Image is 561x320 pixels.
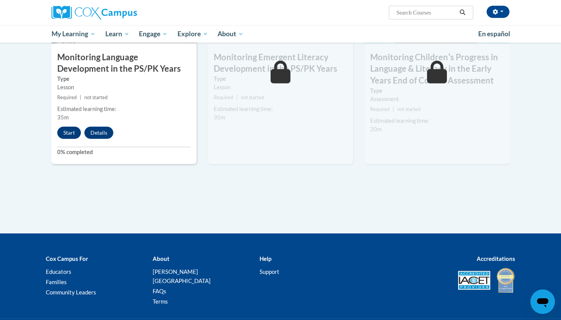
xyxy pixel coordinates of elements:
label: Type [214,75,347,83]
div: Estimated learning time: [214,105,347,113]
a: Community Leaders [46,289,96,296]
a: Explore [172,25,213,43]
div: Lesson [214,83,347,92]
a: Learn [100,25,134,43]
img: Cox Campus [52,6,137,19]
button: Account Settings [487,6,509,18]
span: Learn [105,29,129,39]
span: 35m [57,114,69,121]
a: Support [260,268,279,275]
label: 0% completed [57,148,191,156]
span: 35m [214,114,225,121]
a: About [213,25,249,43]
input: Search Courses [396,8,457,17]
span: 20m [370,126,382,132]
img: Accredited IACET® Provider [458,271,490,290]
a: Terms [153,298,168,305]
span: Explore [177,29,208,39]
a: My Learning [47,25,100,43]
span: My Learning [52,29,95,39]
span: | [80,95,81,100]
button: Details [84,127,113,139]
span: Required [370,106,390,112]
a: FAQs [153,288,166,294]
span: Required [57,95,77,100]
div: Assessment [370,95,504,103]
a: Engage [134,25,172,43]
span: | [393,106,394,112]
span: En español [478,30,510,38]
span: Engage [139,29,168,39]
h3: Monitoring Emergent Literacy Development in the PS/PK Years [208,51,353,75]
a: [PERSON_NAME][GEOGRAPHIC_DATA] [153,268,211,284]
span: not started [84,95,108,100]
a: Educators [46,268,71,275]
span: About [218,29,243,39]
button: Start [57,127,81,139]
div: Estimated learning time: [370,117,504,125]
a: En español [473,26,515,42]
span: not started [241,95,264,100]
div: Lesson [57,83,191,92]
b: Cox Campus For [46,255,88,262]
a: Families [46,278,67,285]
iframe: Button to launch messaging window [530,289,555,314]
a: Cox Campus [52,6,197,19]
div: Main menu [40,25,521,43]
b: Accreditations [477,255,515,262]
b: Help [260,255,271,262]
label: Type [370,87,504,95]
span: not started [397,106,421,112]
img: IDA® Accredited [496,267,515,294]
b: About [153,255,169,262]
h3: Monitoring Language Development in the PS/PK Years [52,51,197,75]
span: Required [214,95,233,100]
label: Type [57,75,191,83]
button: Search [457,8,468,17]
h3: Monitoring Childrenʹs Progress in Language & Literacy in the Early Years End of Course Assessment [364,51,509,87]
div: Estimated learning time: [57,105,191,113]
span: | [236,95,238,100]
